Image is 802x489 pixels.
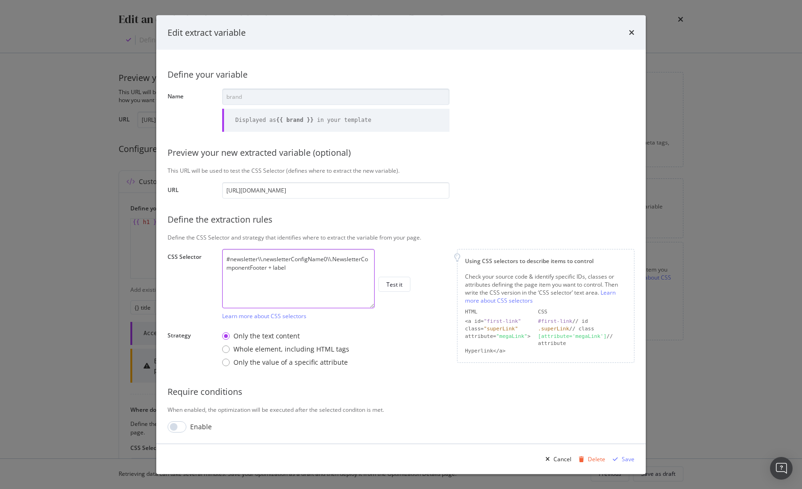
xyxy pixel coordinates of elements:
[168,26,246,39] div: Edit extract variable
[378,277,410,292] button: Test it
[168,385,634,398] div: Require conditions
[622,455,634,463] div: Save
[484,325,518,331] div: "superLink"
[465,272,626,305] div: Check your source code & identify specific IDs, classes or attributes defining the page item you ...
[222,331,349,340] div: Only the text content
[538,325,569,331] div: .superLink
[465,318,530,325] div: <a id=
[465,257,626,265] div: Using CSS selectors to describe items to control
[538,332,626,347] div: // attribute
[168,405,634,413] div: When enabled, the optimization will be executed after the selected conditon is met.
[538,318,626,325] div: // id
[168,252,215,317] label: CSS Selector
[538,318,572,324] div: #first-link
[553,455,571,463] div: Cancel
[465,308,530,316] div: HTML
[629,26,634,39] div: times
[770,457,793,480] div: Open Intercom Messenger
[168,92,215,129] label: Name
[588,455,605,463] div: Delete
[168,69,634,81] div: Define your variable
[465,325,530,332] div: class=
[538,333,607,339] div: [attribute='megaLink']
[538,308,626,316] div: CSS
[465,332,530,347] div: attribute= >
[222,357,349,367] div: Only the value of a specific attribute
[496,333,527,339] div: "megaLink"
[190,422,212,431] div: Enable
[168,147,634,159] div: Preview your new extracted variable (optional)
[168,331,215,368] label: Strategy
[156,15,646,474] div: modal
[222,249,375,308] textarea: #newsletter\\.newsletterConfigName0\\.NewsletterComponentFooter + label
[222,344,349,353] div: Whole element, including HTML tags
[222,182,449,198] input: https://www.example.com
[168,166,634,174] div: This URL will be used to test the CSS Selector (defines where to extract the new variable).
[168,185,215,196] label: URL
[168,213,634,225] div: Define the extraction rules
[233,344,349,353] div: Whole element, including HTML tags
[233,331,300,340] div: Only the text content
[465,289,616,305] a: Learn more about CSS selectors
[542,451,571,466] button: Cancel
[609,451,634,466] button: Save
[465,347,530,354] div: Hyperlink</a>
[233,357,348,367] div: Only the value of a specific attribute
[575,451,605,466] button: Delete
[235,116,371,124] div: Displayed as in your template
[484,318,521,324] div: "first-link"
[276,116,313,123] b: {{ brand }}
[538,325,626,332] div: // class
[386,280,402,288] div: Test it
[168,233,634,241] div: Define the CSS Selector and strategy that identifies where to extract the variable from your page.
[222,312,306,320] a: Learn more about CSS selectors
